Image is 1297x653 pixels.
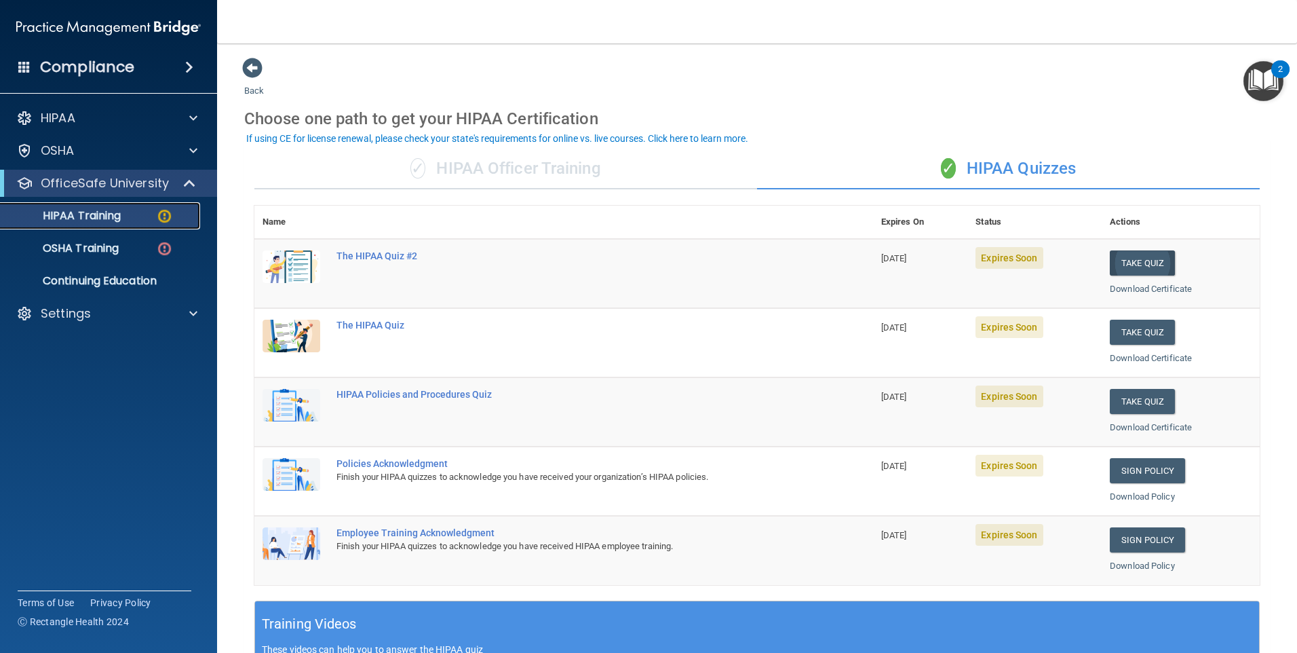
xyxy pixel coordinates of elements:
[975,386,1043,407] span: Expires Soon
[1110,491,1175,502] a: Download Policy
[336,538,805,555] div: Finish your HIPAA quizzes to acknowledge you have received HIPAA employee training.
[881,530,907,540] span: [DATE]
[156,208,173,225] img: warning-circle.0cc9ac19.png
[41,305,91,322] p: Settings
[757,149,1260,189] div: HIPAA Quizzes
[9,242,119,255] p: OSHA Training
[41,110,75,126] p: HIPAA
[881,392,907,402] span: [DATE]
[1110,353,1192,363] a: Download Certificate
[1102,206,1260,239] th: Actions
[410,158,425,179] span: ✓
[975,524,1043,546] span: Expires Soon
[1110,389,1175,414] button: Take Quiz
[336,250,805,261] div: The HIPAA Quiz #2
[41,175,169,191] p: OfficeSafe University
[1278,69,1283,87] div: 2
[40,58,134,77] h4: Compliance
[336,320,805,331] div: The HIPAA Quiz
[881,461,907,471] span: [DATE]
[254,206,328,239] th: Name
[41,143,75,159] p: OSHA
[1110,422,1192,432] a: Download Certificate
[1110,250,1175,276] button: Take Quiz
[941,158,956,179] span: ✓
[1110,284,1192,294] a: Download Certificate
[873,206,968,239] th: Expires On
[90,596,151,610] a: Privacy Policy
[18,596,74,610] a: Terms of Use
[16,143,197,159] a: OSHA
[244,99,1270,138] div: Choose one path to get your HIPAA Certification
[16,14,201,41] img: PMB logo
[975,247,1043,269] span: Expires Soon
[1110,527,1185,553] a: Sign Policy
[975,316,1043,338] span: Expires Soon
[1243,61,1283,101] button: Open Resource Center, 2 new notifications
[262,612,357,636] h5: Training Videos
[975,455,1043,477] span: Expires Soon
[254,149,757,189] div: HIPAA Officer Training
[16,110,197,126] a: HIPAA
[16,175,197,191] a: OfficeSafe University
[336,527,805,538] div: Employee Training Acknowledgment
[244,69,264,96] a: Back
[244,132,750,145] button: If using CE for license renewal, please check your state's requirements for online vs. live cours...
[967,206,1102,239] th: Status
[1110,320,1175,345] button: Take Quiz
[1110,458,1185,483] a: Sign Policy
[9,274,194,288] p: Continuing Education
[336,389,805,400] div: HIPAA Policies and Procedures Quiz
[336,469,805,485] div: Finish your HIPAA quizzes to acknowledge you have received your organization’s HIPAA policies.
[1062,557,1281,611] iframe: Drift Widget Chat Controller
[336,458,805,469] div: Policies Acknowledgment
[9,209,121,223] p: HIPAA Training
[16,305,197,322] a: Settings
[246,134,748,143] div: If using CE for license renewal, please check your state's requirements for online vs. live cours...
[881,322,907,333] span: [DATE]
[18,615,129,629] span: Ⓒ Rectangle Health 2024
[156,240,173,257] img: danger-circle.6113f641.png
[881,253,907,263] span: [DATE]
